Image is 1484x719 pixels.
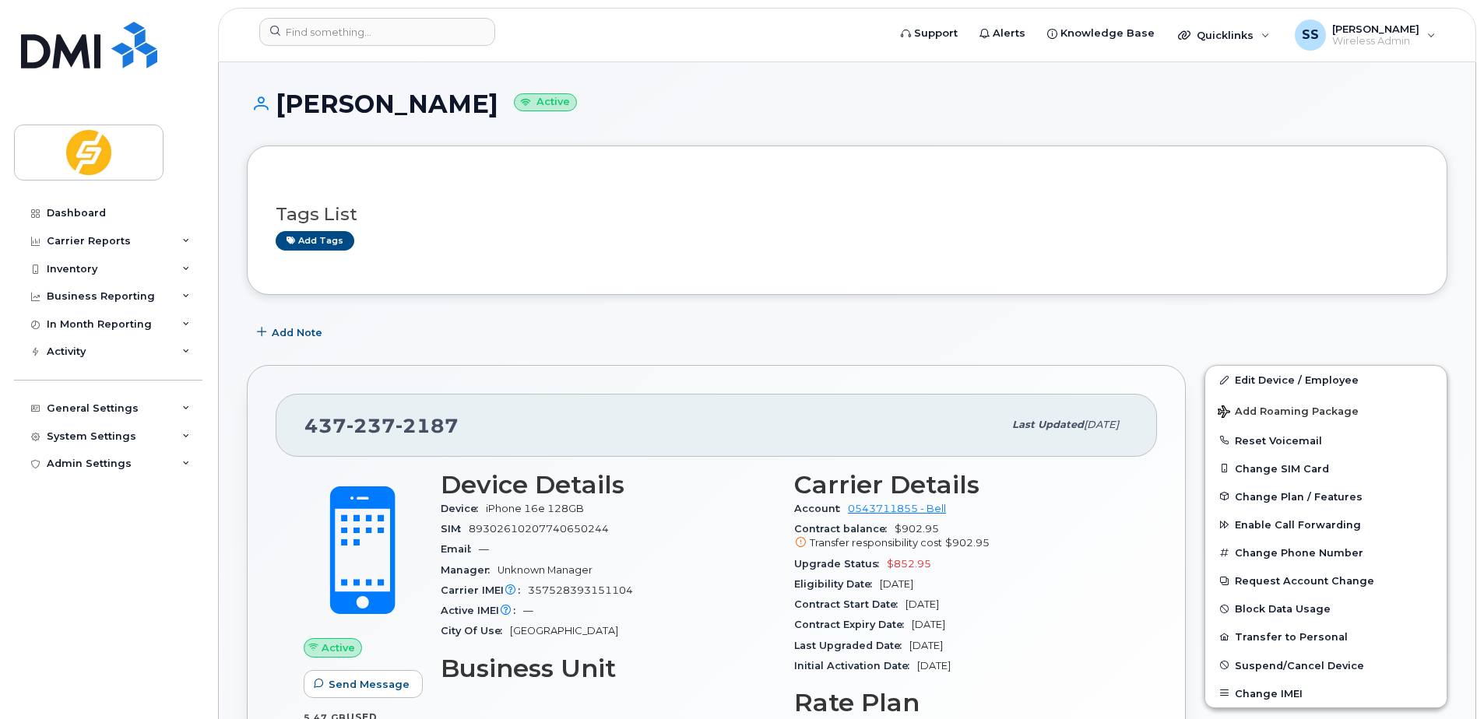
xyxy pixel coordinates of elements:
[479,543,489,555] span: —
[1205,482,1447,510] button: Change Plan / Features
[441,625,510,637] span: City Of Use
[469,523,609,535] span: 89302610207740650244
[304,414,459,437] span: 437
[441,564,498,576] span: Manager
[912,619,945,630] span: [DATE]
[1205,651,1447,679] button: Suspend/Cancel Device
[441,523,469,535] span: SIM
[887,558,931,570] span: $852.95
[794,578,880,590] span: Eligibility Date
[1205,395,1447,426] button: Add Roaming Package
[486,503,584,514] span: iPhone 16e 128GB
[1205,454,1447,482] button: Change SIM Card
[1235,490,1363,502] span: Change Plan / Features
[1235,519,1361,531] span: Enable Call Forwarding
[514,93,577,111] small: Active
[794,503,848,514] span: Account
[523,605,533,616] span: —
[441,543,479,555] span: Email
[794,689,1129,717] h3: Rate Plan
[917,660,951,672] span: [DATE]
[848,503,946,514] a: 0543711855 - Bell
[396,414,459,437] span: 2187
[1205,366,1447,394] a: Edit Device / Employee
[1205,566,1447,594] button: Request Account Change
[1012,419,1084,430] span: Last updated
[1205,538,1447,566] button: Change Phone Number
[510,625,618,637] span: [GEOGRAPHIC_DATA]
[276,231,354,251] a: Add tags
[810,537,942,549] span: Transfer responsibility cost
[906,598,939,610] span: [DATE]
[794,619,912,630] span: Contract Expiry Date
[1205,623,1447,651] button: Transfer to Personal
[909,640,943,651] span: [DATE]
[794,640,909,651] span: Last Upgraded Date
[794,471,1129,499] h3: Carrier Details
[794,558,887,570] span: Upgrade Status
[794,523,1129,551] span: $902.95
[441,503,486,514] span: Device
[247,90,1447,117] h1: [PERSON_NAME]
[441,471,775,499] h3: Device Details
[441,584,528,596] span: Carrier IMEI
[272,325,322,340] span: Add Note
[329,677,410,692] span: Send Message
[247,318,336,346] button: Add Note
[945,537,990,549] span: $902.95
[794,660,917,672] span: Initial Activation Date
[441,654,775,682] h3: Business Unit
[1218,405,1359,420] span: Add Roaming Package
[304,670,423,698] button: Send Message
[1235,659,1364,671] span: Suspend/Cancel Device
[346,414,396,437] span: 237
[1205,510,1447,538] button: Enable Call Forwarding
[528,584,633,596] span: 357528393151104
[276,205,1419,224] h3: Tags List
[1205,679,1447,707] button: Change IMEI
[498,564,593,576] span: Unknown Manager
[1205,594,1447,623] button: Block Data Usage
[1205,426,1447,454] button: Reset Voicemail
[794,598,906,610] span: Contract Start Date
[322,640,355,655] span: Active
[880,578,913,590] span: [DATE]
[794,523,895,535] span: Contract balance
[441,605,523,616] span: Active IMEI
[1084,419,1119,430] span: [DATE]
